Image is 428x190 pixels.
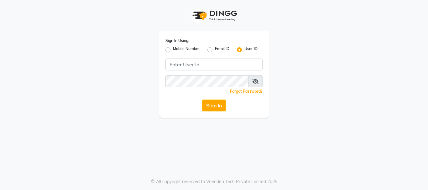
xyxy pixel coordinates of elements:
[230,89,263,94] a: Forgot Password?
[173,46,200,54] label: Mobile Number
[215,46,229,54] label: Email ID
[165,75,248,87] input: Username
[244,46,258,54] label: User ID
[165,59,263,70] input: Username
[165,38,189,44] label: Sign In Using:
[189,6,239,25] img: logo1.svg
[202,100,226,111] button: Sign In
